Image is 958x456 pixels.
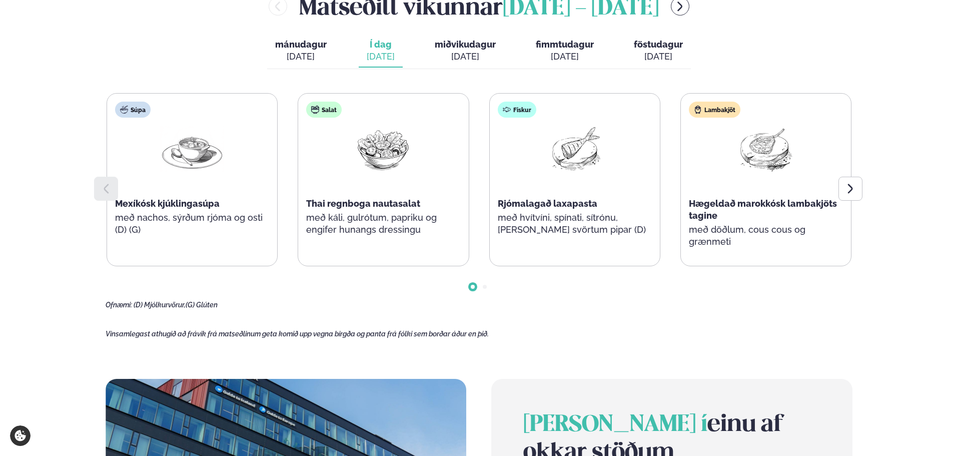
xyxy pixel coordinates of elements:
[115,102,151,118] div: Súpa
[10,425,31,446] a: Cookie settings
[528,35,602,68] button: fimmtudagur [DATE]
[275,39,327,50] span: mánudagur
[523,414,707,436] span: [PERSON_NAME] í
[160,126,224,172] img: Soup.png
[634,51,683,63] div: [DATE]
[626,35,691,68] button: föstudagur [DATE]
[275,51,327,63] div: [DATE]
[367,39,395,51] span: Í dag
[543,126,607,172] img: Fish.png
[689,224,843,248] p: með döðlum, cous cous og grænmeti
[503,106,511,114] img: fish.svg
[351,126,415,172] img: Salad.png
[106,301,132,309] span: Ofnæmi:
[311,106,319,114] img: salad.svg
[134,301,186,309] span: (D) Mjólkurvörur,
[435,51,496,63] div: [DATE]
[498,198,597,209] span: Rjómalagað laxapasta
[427,35,504,68] button: miðvikudagur [DATE]
[306,198,420,209] span: Thai regnboga nautasalat
[689,102,740,118] div: Lambakjöt
[694,106,702,114] img: Lamb.svg
[115,198,220,209] span: Mexíkósk kjúklingasúpa
[106,330,489,338] span: Vinsamlegast athugið að frávik frá matseðlinum geta komið upp vegna birgða og panta frá fólki sem...
[267,35,335,68] button: mánudagur [DATE]
[120,106,128,114] img: soup.svg
[483,285,487,289] span: Go to slide 2
[734,126,798,172] img: Lamb-Meat.png
[498,102,536,118] div: Fiskur
[306,102,342,118] div: Salat
[306,212,460,236] p: með káli, gulrótum, papriku og engifer hunangs dressingu
[359,35,403,68] button: Í dag [DATE]
[115,212,269,236] p: með nachos, sýrðum rjóma og osti (D) (G)
[536,39,594,50] span: fimmtudagur
[536,51,594,63] div: [DATE]
[435,39,496,50] span: miðvikudagur
[689,198,837,221] span: Hægeldað marokkósk lambakjöts tagine
[471,285,475,289] span: Go to slide 1
[634,39,683,50] span: föstudagur
[498,212,652,236] p: með hvítvíni, spínati, sítrónu, [PERSON_NAME] svörtum pipar (D)
[186,301,218,309] span: (G) Glúten
[367,51,395,63] div: [DATE]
